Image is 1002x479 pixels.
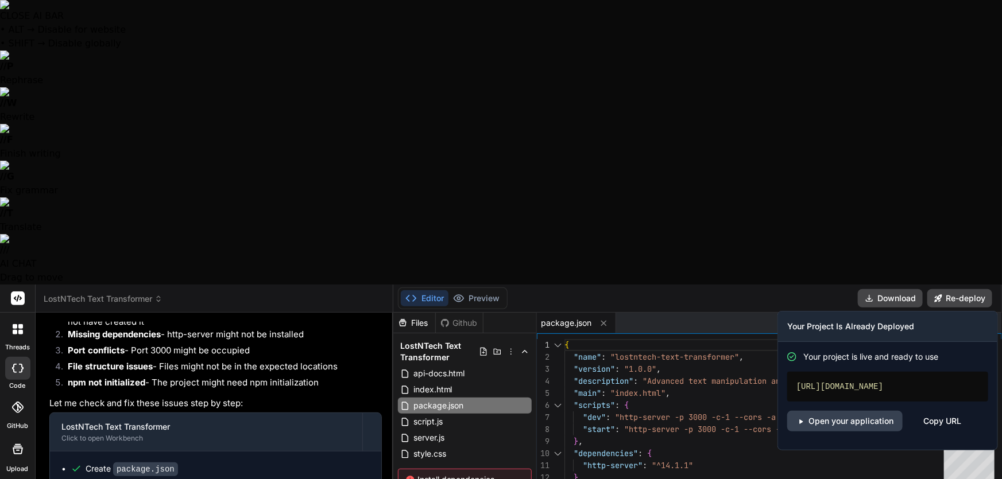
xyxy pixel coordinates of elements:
[412,383,454,396] span: index.html
[574,364,615,374] span: "version"
[583,424,615,434] span: "start"
[551,399,566,411] div: Click to collapse the range.
[7,464,29,474] label: Upload
[537,375,550,387] div: 4
[615,412,826,422] span: "http-server -p 3000 -c-1 --cors -a localhost"
[10,381,26,391] label: code
[537,339,550,351] div: 1
[643,460,647,470] span: :
[68,377,145,388] strong: npm not initialized
[574,436,578,446] span: }
[113,462,178,476] code: package.json
[537,423,550,435] div: 8
[564,340,569,350] span: {
[606,412,610,422] span: :
[537,387,550,399] div: 5
[787,321,988,332] h3: Your Project Is Already Deployed
[624,364,656,374] span: "1.0.0"
[574,352,601,362] span: "name"
[574,448,638,458] span: "dependencies"
[401,290,448,306] button: Editor
[5,342,30,352] label: threads
[412,367,466,380] span: api-docs.html
[537,447,550,459] div: 10
[68,329,161,340] strong: Missing dependencies
[787,372,988,402] div: [URL][DOMAIN_NAME]
[652,460,693,470] span: "^14.1.1"
[923,411,961,431] div: Copy URL
[50,413,362,451] button: LostNTech Text TransformerClick to open Workbench
[666,388,670,398] span: ,
[44,293,163,305] span: LostNTech Text Transformer
[610,388,666,398] span: "index.html"
[624,400,629,410] span: {
[537,363,550,375] div: 3
[412,399,465,412] span: package.json
[400,340,479,363] span: LostNTech Text Transformer
[633,376,638,386] span: :
[574,400,615,410] span: "scripts"
[537,399,550,411] div: 6
[574,388,601,398] span: "main"
[59,360,382,376] li: - Files might not be in the expected locations
[412,415,444,429] span: script.js
[551,447,566,459] div: Click to collapse the range.
[412,447,447,461] span: style.css
[412,431,446,445] span: server.js
[656,364,661,374] span: ,
[7,421,28,431] label: GitHub
[68,361,153,372] strong: File structure issues
[638,448,643,458] span: :
[615,400,620,410] span: :
[59,376,382,392] li: - The project might need npm initialization
[615,424,620,434] span: :
[803,351,938,363] span: Your project is live and ready to use
[59,344,382,360] li: - Port 3000 might be occupied
[601,388,606,398] span: :
[59,328,382,344] li: - http-server might not be installed
[61,421,351,433] div: LostNTech Text Transformer
[739,352,744,362] span: ,
[624,424,835,434] span: "http-server -p 3000 -c-1 --cors -a localhost"
[537,435,550,447] div: 9
[436,317,483,329] div: Github
[787,411,903,431] a: Open your application
[537,411,550,423] div: 7
[86,463,178,475] div: Create
[551,339,566,351] div: Click to collapse the range.
[647,448,652,458] span: {
[583,412,606,422] span: "dev"
[537,459,550,472] div: 11
[601,352,606,362] span: :
[574,376,633,386] span: "description"
[578,436,583,446] span: ,
[583,460,643,470] span: "http-server"
[615,364,620,374] span: :
[537,351,550,363] div: 2
[393,317,435,329] div: Files
[858,289,923,307] button: Download
[448,290,505,306] button: Preview
[541,317,592,329] span: package.json
[927,289,992,307] button: Re-deploy
[610,352,739,362] span: "lostntech-text-transformer"
[643,376,868,386] span: "Advanced text manipulation and automation tools"
[61,434,351,443] div: Click to open Workbench
[68,345,125,356] strong: Port conflicts
[49,397,382,410] p: Let me check and fix these issues step by step:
